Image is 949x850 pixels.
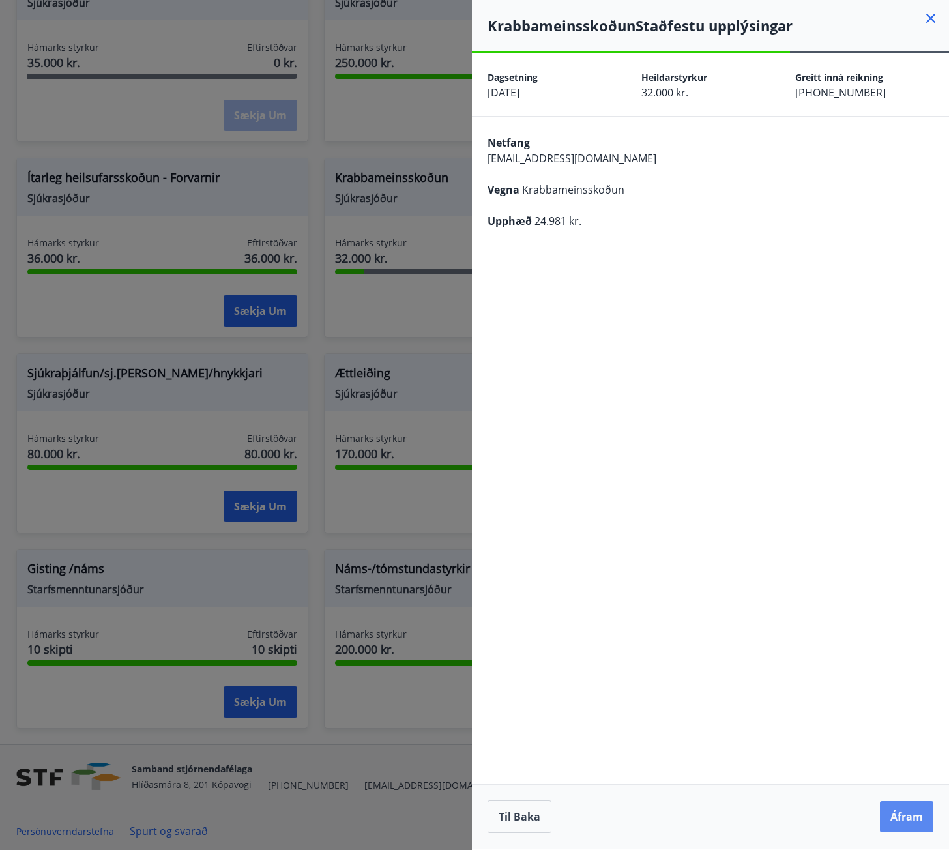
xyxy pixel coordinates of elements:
[641,71,707,83] span: Heildarstyrkur
[488,85,519,100] span: [DATE]
[795,71,883,83] span: Greitt inná reikning
[641,85,688,100] span: 32.000 kr.
[488,800,551,833] button: Til baka
[488,183,519,197] span: Vegna
[488,16,949,35] h4: Krabbameinsskoðun Staðfestu upplýsingar
[488,151,656,166] span: [EMAIL_ADDRESS][DOMAIN_NAME]
[488,136,530,150] span: Netfang
[522,183,624,197] span: Krabbameinsskoðun
[795,85,886,100] span: [PHONE_NUMBER]
[488,71,538,83] span: Dagsetning
[488,214,532,228] span: Upphæð
[534,214,581,228] span: 24.981 kr.
[880,801,933,832] button: Áfram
